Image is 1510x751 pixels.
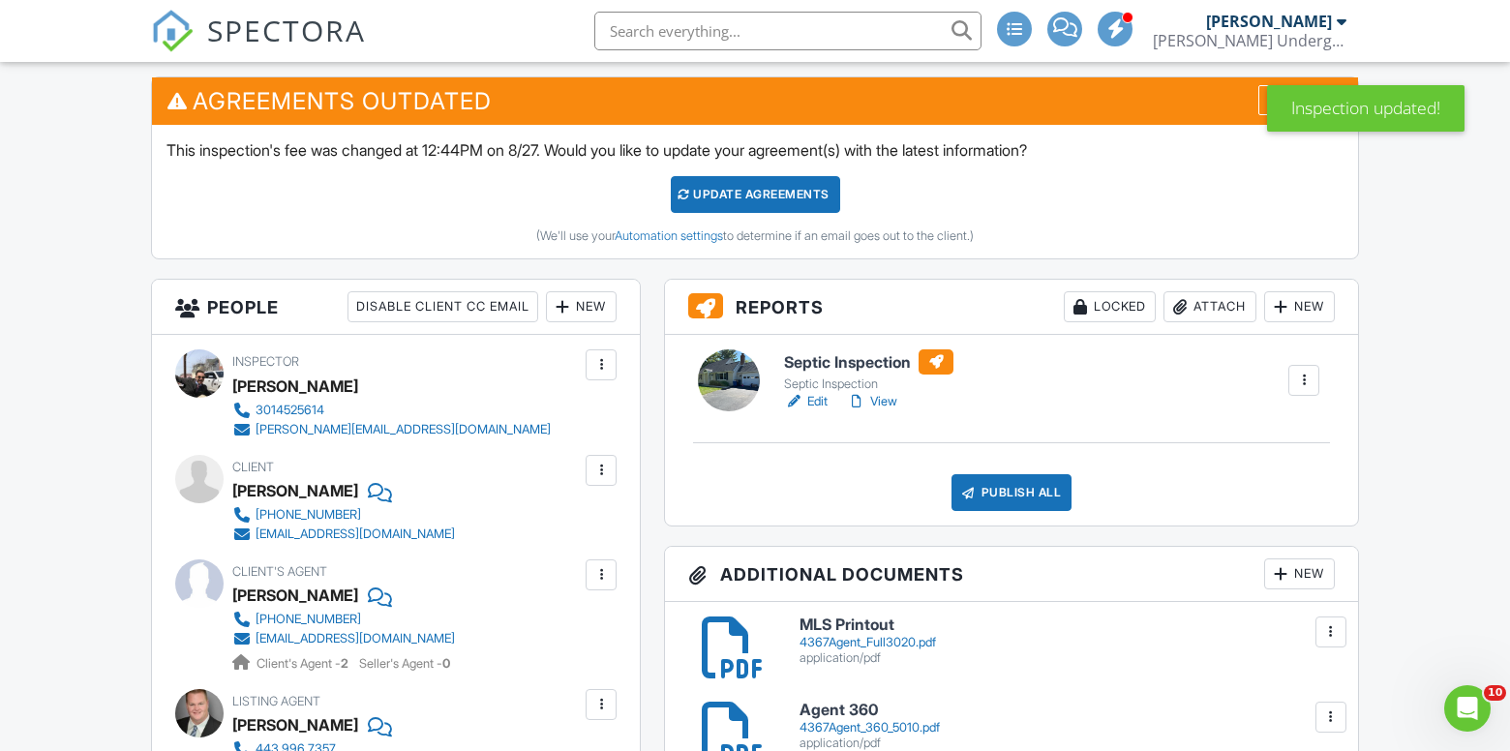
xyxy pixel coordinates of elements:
[442,656,450,671] strong: 0
[800,702,1335,719] h6: Agent 360
[257,656,351,671] span: Client's Agent -
[256,612,361,627] div: [PHONE_NUMBER]
[232,610,455,629] a: [PHONE_NUMBER]
[152,77,1358,125] h3: Agreements Outdated
[1264,558,1335,589] div: New
[784,376,953,392] div: Septic Inspection
[256,403,324,418] div: 3014525614
[784,349,953,392] a: Septic Inspection Septic Inspection
[800,736,1335,751] div: application/pdf
[800,635,1335,650] div: 4367Agent_Full3020.pdf
[1064,291,1156,322] div: Locked
[671,176,840,213] div: Update Agreements
[152,125,1358,258] div: This inspection's fee was changed at 12:44PM on 8/27. Would you like to update your agreement(s) ...
[256,526,455,542] div: [EMAIL_ADDRESS][DOMAIN_NAME]
[594,12,981,50] input: Search everything...
[151,26,366,67] a: SPECTORA
[1206,12,1332,31] div: [PERSON_NAME]
[151,10,194,52] img: The Best Home Inspection Software - Spectora
[800,650,1335,666] div: application/pdf
[359,656,450,671] span: Seller's Agent -
[256,507,361,523] div: [PHONE_NUMBER]‬
[1267,85,1465,132] div: Inspection updated!
[546,291,617,322] div: New
[152,280,640,335] h3: People
[1264,291,1335,322] div: New
[256,631,455,646] div: [EMAIL_ADDRESS][DOMAIN_NAME]
[665,280,1358,335] h3: Reports
[232,564,327,579] span: Client's Agent
[232,710,358,739] a: [PERSON_NAME]
[615,228,723,243] a: Automation settings
[232,629,455,648] a: [EMAIL_ADDRESS][DOMAIN_NAME]
[1444,685,1491,732] iframe: Intercom live chat
[232,505,455,525] a: [PHONE_NUMBER]‬
[232,581,358,610] a: [PERSON_NAME]
[800,616,1335,666] a: MLS Printout 4367Agent_Full3020.pdf application/pdf
[232,525,455,544] a: [EMAIL_ADDRESS][DOMAIN_NAME]
[1153,31,1346,50] div: Murray Underground Inspections
[347,291,538,322] div: Disable Client CC Email
[232,460,274,474] span: Client
[800,616,1335,634] h6: MLS Printout
[784,392,828,411] a: Edit
[1484,685,1506,701] span: 10
[665,547,1358,602] h3: Additional Documents
[951,474,1072,511] div: Publish All
[800,702,1335,751] a: Agent 360 4367Agent_360_5010.pdf application/pdf
[847,392,897,411] a: View
[1163,291,1256,322] div: Attach
[232,401,551,420] a: 3014525614
[256,422,551,437] div: [PERSON_NAME][EMAIL_ADDRESS][DOMAIN_NAME]
[232,476,358,505] div: [PERSON_NAME]
[232,694,320,708] span: Listing Agent
[166,228,1344,244] div: (We'll use your to determine if an email goes out to the client.)
[800,720,1335,736] div: 4367Agent_360_5010.pdf
[784,349,953,375] h6: Septic Inspection
[207,10,366,50] span: SPECTORA
[232,420,551,439] a: [PERSON_NAME][EMAIL_ADDRESS][DOMAIN_NAME]
[232,354,299,369] span: Inspector
[1258,85,1340,115] div: Dismiss
[341,656,348,671] strong: 2
[232,372,358,401] div: [PERSON_NAME]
